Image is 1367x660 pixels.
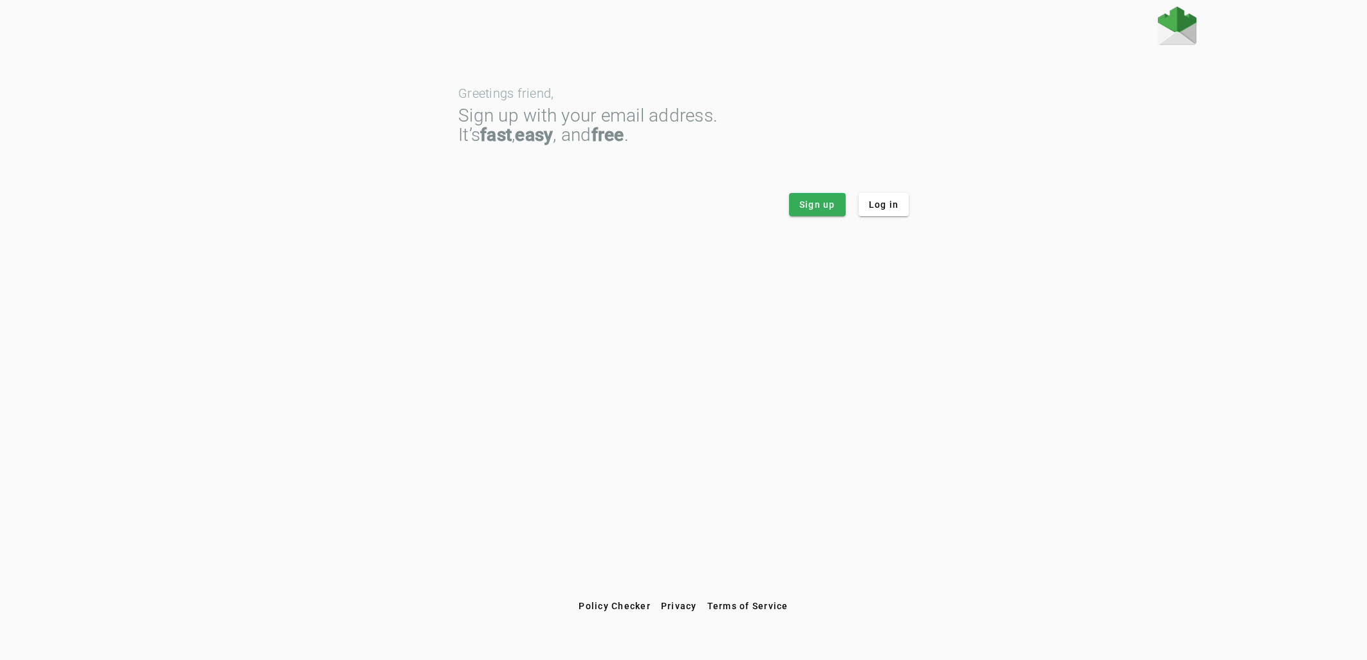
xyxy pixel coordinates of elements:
img: Fraudmarc Logo [1158,6,1196,45]
strong: free [591,124,624,145]
strong: fast [480,124,512,145]
span: Policy Checker [579,601,651,611]
button: Log in [859,193,909,216]
button: Sign up [789,193,846,216]
div: Sign up with your email address. It’s , , and . [458,106,909,145]
span: Log in [869,198,899,211]
span: Privacy [661,601,697,611]
strong: easy [515,124,553,145]
button: Terms of Service [702,594,794,618]
button: Policy Checker [573,594,656,618]
span: Terms of Service [707,601,788,611]
button: Privacy [656,594,702,618]
div: Greetings friend, [458,87,909,100]
span: Sign up [799,198,835,211]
